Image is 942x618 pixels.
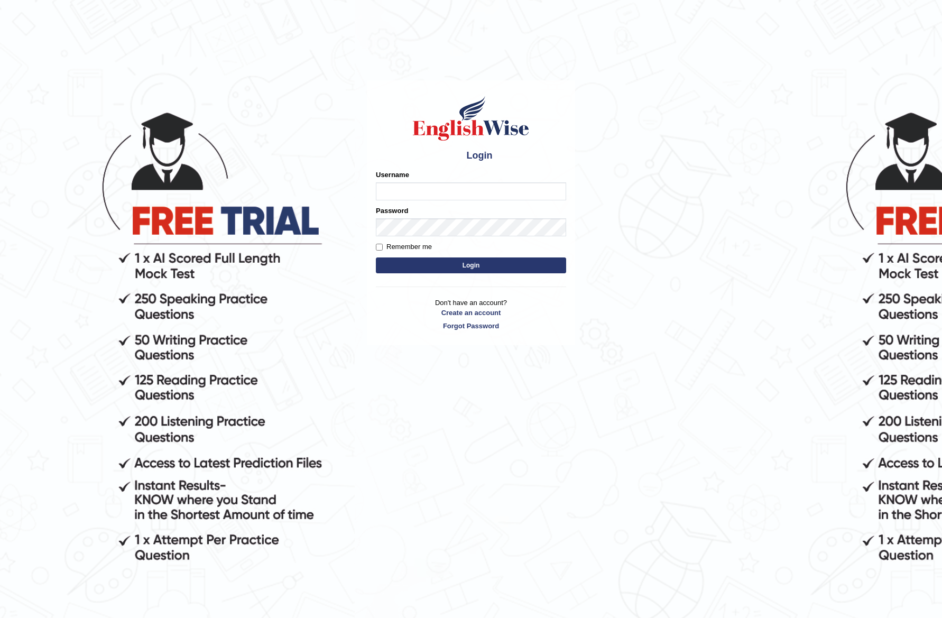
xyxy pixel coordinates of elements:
[376,257,566,273] button: Login
[376,298,566,330] p: Don't have an account?
[411,95,531,142] img: Logo of English Wise sign in for intelligent practice with AI
[376,206,408,216] label: Password
[376,147,566,164] h4: Login
[376,170,409,180] label: Username
[376,242,432,252] label: Remember me
[376,321,566,331] a: Forgot Password
[376,244,383,251] input: Remember me
[376,308,566,318] a: Create an account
